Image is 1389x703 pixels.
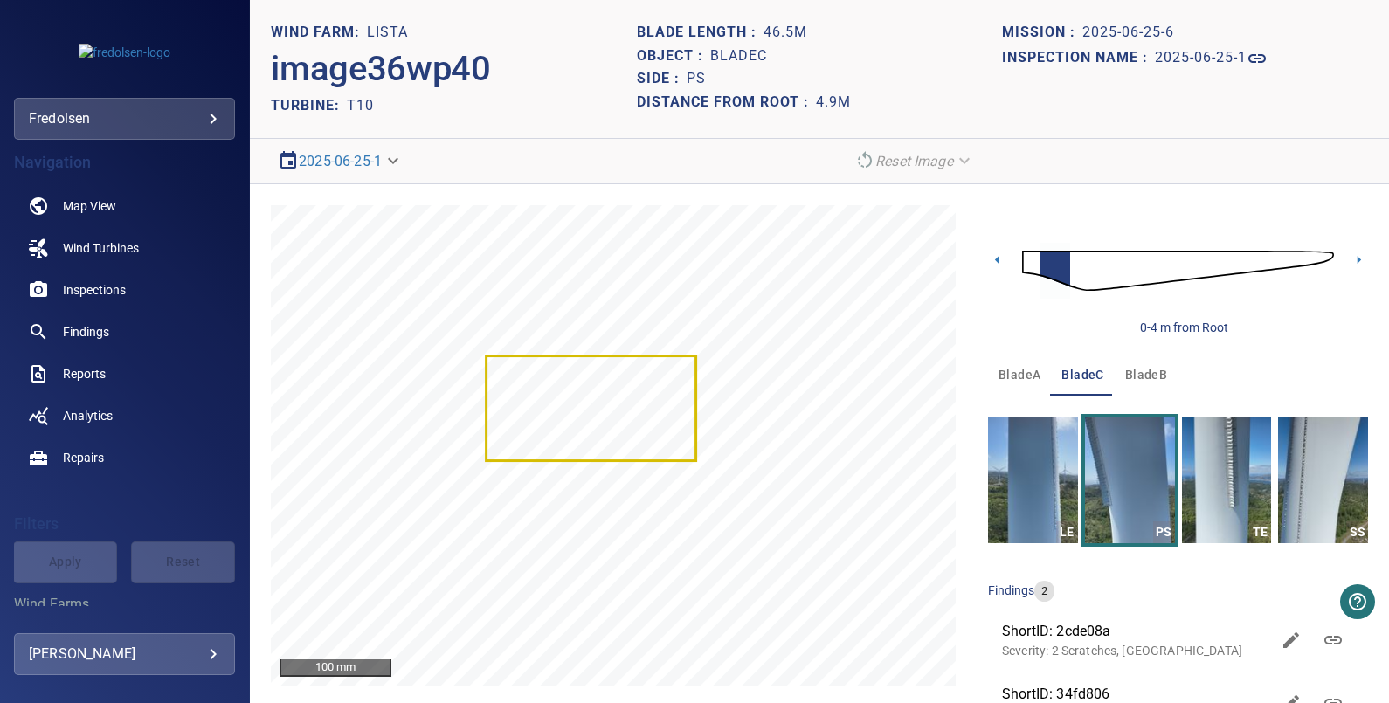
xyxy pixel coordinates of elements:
[1153,521,1175,543] div: PS
[1085,417,1175,543] a: PS
[1278,417,1368,543] a: SS
[14,311,235,353] a: findings noActive
[63,197,116,215] span: Map View
[63,365,106,383] span: Reports
[1022,233,1334,308] img: d
[63,281,126,299] span: Inspections
[1140,319,1228,336] div: 0-4 m from Root
[14,227,235,269] a: windturbines noActive
[1182,417,1272,543] a: TE
[347,97,374,114] h2: T10
[14,98,235,140] div: fredolsen
[1056,521,1078,543] div: LE
[14,269,235,311] a: inspections noActive
[271,48,490,90] h2: image36wp40
[988,583,1034,597] span: findings
[875,153,953,169] em: Reset Image
[1155,50,1247,66] h1: 2025-06-25-1
[14,185,235,227] a: map noActive
[637,94,816,111] h1: Distance from root :
[1002,621,1270,642] span: ShortID: 2cde08a
[14,353,235,395] a: reports noActive
[1061,364,1103,386] span: bladeC
[14,597,235,611] label: Wind Farms
[1002,24,1082,41] h1: Mission :
[299,153,382,169] a: 2025-06-25-1
[999,364,1040,386] span: bladeA
[1002,50,1155,66] h1: Inspection name :
[63,407,113,424] span: Analytics
[637,71,687,87] h1: Side :
[63,449,104,466] span: Repairs
[687,71,706,87] h1: PS
[816,94,851,111] h1: 4.9m
[764,24,807,41] h1: 46.5m
[271,24,367,41] h1: WIND FARM:
[14,154,235,171] h4: Navigation
[1249,521,1271,543] div: TE
[271,146,410,176] div: 2025-06-25-1
[271,97,347,114] h2: TURBINE:
[29,640,220,668] div: [PERSON_NAME]
[847,146,981,176] div: Reset Image
[637,24,764,41] h1: Blade length :
[63,239,139,257] span: Wind Turbines
[29,105,220,133] div: fredolsen
[1155,48,1268,69] a: 2025-06-25-1
[14,437,235,479] a: repairs noActive
[1082,24,1174,41] h1: 2025-06-25-6
[1125,364,1167,386] span: bladeB
[988,417,1078,543] a: LE
[710,48,767,65] h1: bladeC
[1346,521,1368,543] div: SS
[1034,583,1054,600] span: 2
[14,395,235,437] a: analytics noActive
[637,48,710,65] h1: Object :
[79,44,170,61] img: fredolsen-logo
[63,323,109,341] span: Findings
[367,24,408,41] h1: Lista
[14,515,235,533] h4: Filters
[1002,642,1270,659] p: Severity: 2 Scratches, [GEOGRAPHIC_DATA]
